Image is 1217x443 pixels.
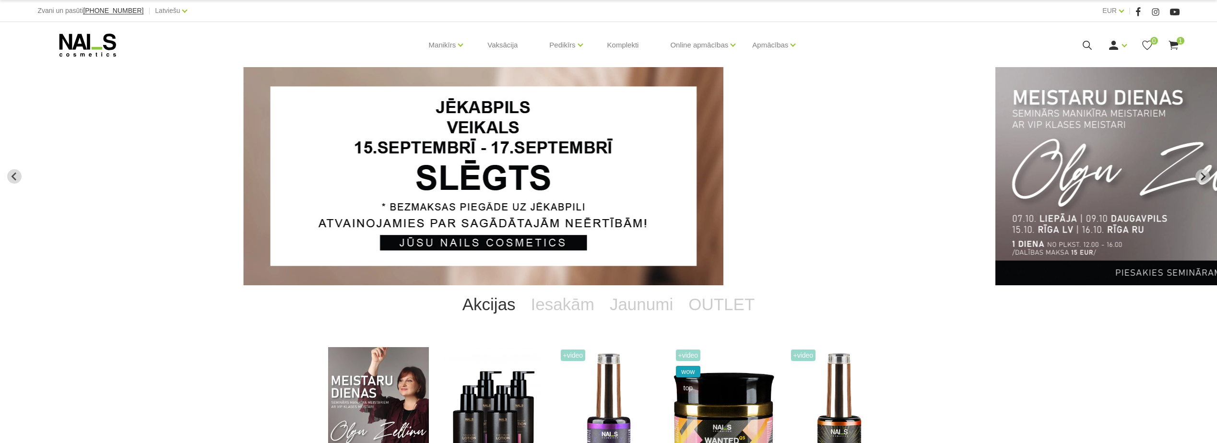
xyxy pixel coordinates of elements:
a: Apmācības [752,26,788,64]
button: Next slide [1195,169,1210,184]
span: 0 [1150,37,1158,45]
span: | [148,5,150,17]
a: [PHONE_NUMBER] [83,7,143,14]
a: Jaunumi [602,285,681,324]
button: Go to last slide [7,169,22,184]
span: +Video [791,350,816,361]
li: 1 of 14 [243,67,973,285]
a: Akcijas [455,285,523,324]
span: | [1129,5,1131,17]
a: Iesakām [523,285,602,324]
a: Vaksācija [480,22,525,68]
a: Latviešu [155,5,180,16]
span: +Video [561,350,586,361]
div: Zvani un pasūti [37,5,143,17]
a: Manikīrs [429,26,456,64]
a: 0 [1141,39,1153,51]
a: Komplekti [600,22,647,68]
a: Online apmācības [670,26,728,64]
a: Pedikīrs [549,26,575,64]
span: +Video [676,350,701,361]
a: OUTLET [681,285,762,324]
a: 1 [1168,39,1180,51]
span: 1 [1177,37,1184,45]
span: top [676,382,701,394]
span: wow [676,366,701,377]
a: EUR [1102,5,1117,16]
